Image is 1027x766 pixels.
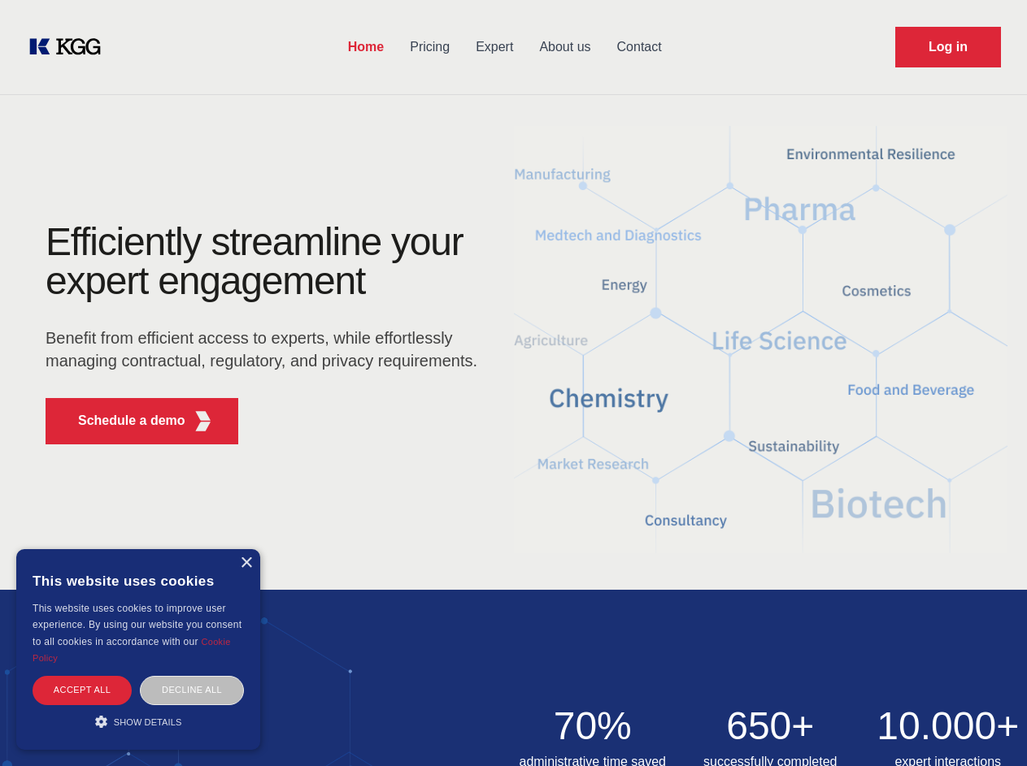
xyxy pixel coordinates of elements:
span: This website uses cookies to improve user experience. By using our website you consent to all coo... [33,603,242,647]
a: Home [335,26,397,68]
p: Schedule a demo [78,411,185,431]
a: Request Demo [895,27,1001,67]
a: KOL Knowledge Platform: Talk to Key External Experts (KEE) [26,34,114,60]
iframe: Chat Widget [946,688,1027,766]
a: Cookie Policy [33,637,231,663]
a: Contact [604,26,675,68]
div: This website uses cookies [33,561,244,600]
h2: 70% [514,707,672,746]
div: Show details [33,713,244,729]
div: Decline all [140,676,244,704]
img: KGG Fifth Element RED [514,106,1008,573]
p: Benefit from efficient access to experts, while effortlessly managing contractual, regulatory, an... [46,327,488,372]
div: Accept all [33,676,132,704]
div: Close [240,557,252,569]
img: KGG Fifth Element RED [193,411,213,431]
a: Pricing [397,26,463,68]
a: Expert [463,26,526,68]
button: Schedule a demoKGG Fifth Element RED [46,398,238,444]
a: About us [526,26,603,68]
span: Show details [114,717,182,727]
h1: Efficiently streamline your expert engagement [46,223,488,301]
h2: 650+ [691,707,850,746]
